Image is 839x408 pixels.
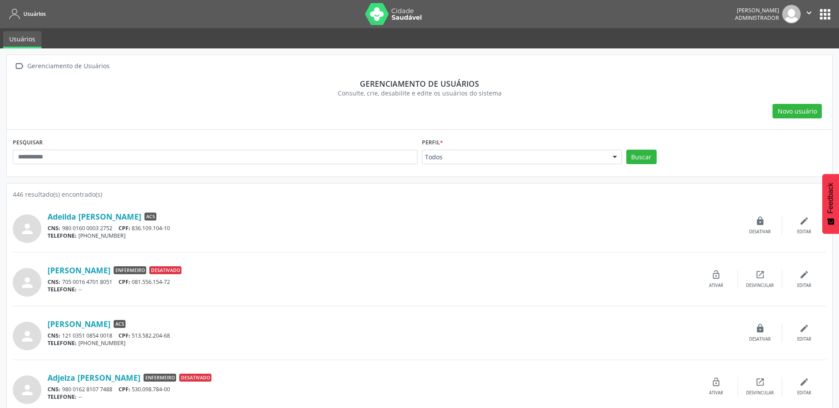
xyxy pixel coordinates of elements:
[48,286,77,293] span: TELEFONE:
[48,224,60,232] span: CNS:
[746,390,774,396] div: Desvincular
[13,60,26,73] i: 
[755,323,765,333] i: lock
[19,275,35,290] i: person
[48,339,77,347] span: TELEFONE:
[709,390,723,396] div: Ativar
[799,377,809,387] i: edit
[48,278,60,286] span: CNS:
[749,229,771,235] div: Desativar
[48,232,77,239] span: TELEFONE:
[755,377,765,387] i: open_in_new
[422,136,443,150] label: Perfil
[48,393,77,401] span: TELEFONE:
[6,7,46,21] a: Usuários
[114,320,126,328] span: ACS
[797,336,811,342] div: Editar
[19,88,820,98] div: Consulte, crie, desabilite e edite os usuários do sistema
[149,266,181,274] span: Desativado
[144,213,156,221] span: ACS
[709,283,723,289] div: Ativar
[13,136,43,150] label: PESQUISAR
[48,232,738,239] div: [PHONE_NUMBER]
[3,31,41,48] a: Usuários
[797,390,811,396] div: Editar
[48,332,738,339] div: 121 0351 0854 0018 513.582.204-68
[48,286,694,293] div: --
[26,60,111,73] div: Gerenciamento de Usuários
[114,266,146,274] span: Enfermeiro
[48,386,694,393] div: 980 0162 8107 7488 530.098.784-00
[118,278,130,286] span: CPF:
[822,174,839,234] button: Feedback - Mostrar pesquisa
[711,270,721,279] i: lock_open
[755,270,765,279] i: open_in_new
[797,283,811,289] div: Editar
[778,107,817,116] span: Novo usuário
[797,229,811,235] div: Editar
[735,7,779,14] div: [PERSON_NAME]
[13,190,826,199] div: 446 resultado(s) encontrado(s)
[48,386,60,393] span: CNS:
[626,150,657,165] button: Buscar
[799,270,809,279] i: edit
[144,374,176,382] span: Enfermeiro
[19,328,35,344] i: person
[827,183,835,213] span: Feedback
[735,14,779,22] span: Administrador
[48,339,738,347] div: [PHONE_NUMBER]
[799,216,809,226] i: edit
[804,8,814,18] i: 
[782,5,801,23] img: img
[179,374,211,382] span: Desativado
[755,216,765,226] i: lock
[13,60,111,73] a:  Gerenciamento de Usuários
[817,7,833,22] button: apps
[48,278,694,286] div: 705 0016 4701 8051 081.556.154-72
[711,377,721,387] i: lock_open
[772,104,822,119] button: Novo usuário
[23,10,46,18] span: Usuários
[48,224,738,232] div: 980 0160 0003 2752 836.109.104-10
[48,212,141,221] a: Adeilda [PERSON_NAME]
[48,373,140,382] a: Adjelza [PERSON_NAME]
[48,393,694,401] div: --
[19,382,35,398] i: person
[19,79,820,88] div: Gerenciamento de usuários
[48,265,111,275] a: [PERSON_NAME]
[118,224,130,232] span: CPF:
[48,332,60,339] span: CNS:
[749,336,771,342] div: Desativar
[425,153,604,162] span: Todos
[801,5,817,23] button: 
[118,332,130,339] span: CPF:
[799,323,809,333] i: edit
[746,283,774,289] div: Desvincular
[48,319,111,329] a: [PERSON_NAME]
[118,386,130,393] span: CPF:
[19,221,35,237] i: person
